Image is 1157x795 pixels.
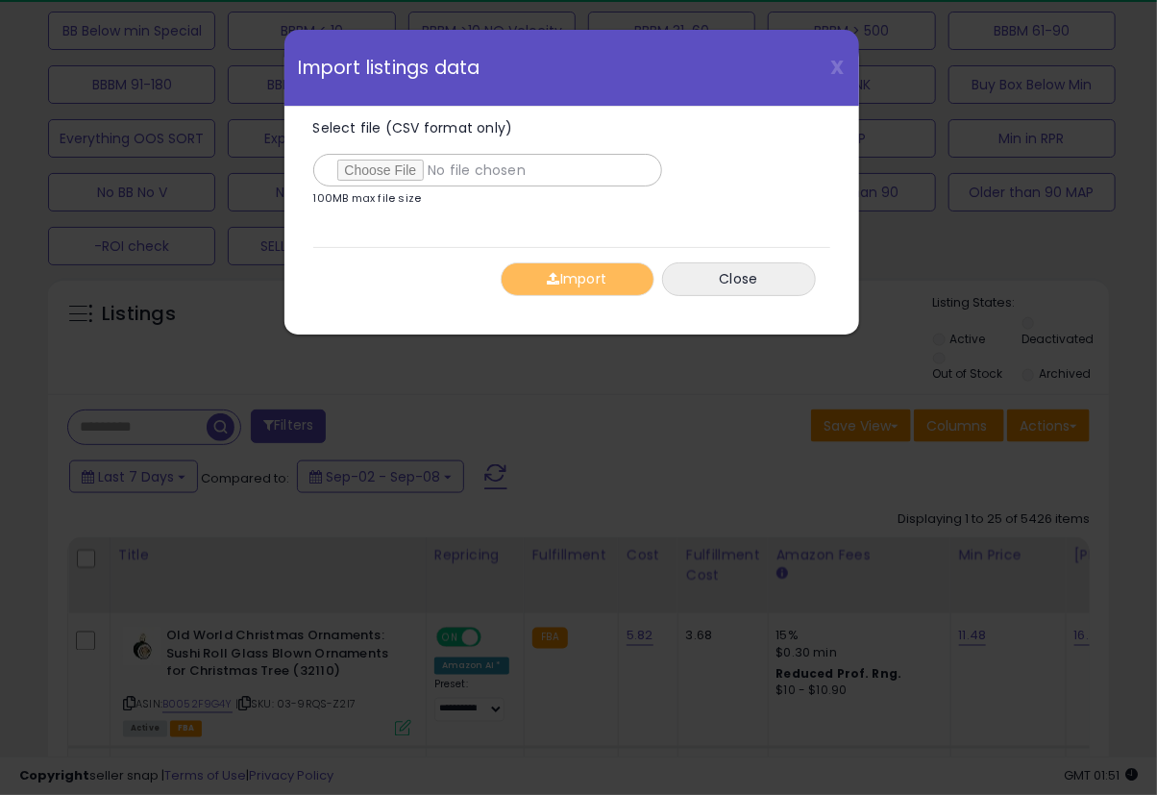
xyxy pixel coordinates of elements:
[501,262,654,296] button: Import
[662,262,816,296] button: Close
[313,118,513,137] span: Select file (CSV format only)
[299,59,480,77] span: Import listings data
[831,54,845,81] span: X
[313,193,422,204] p: 100MB max file size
